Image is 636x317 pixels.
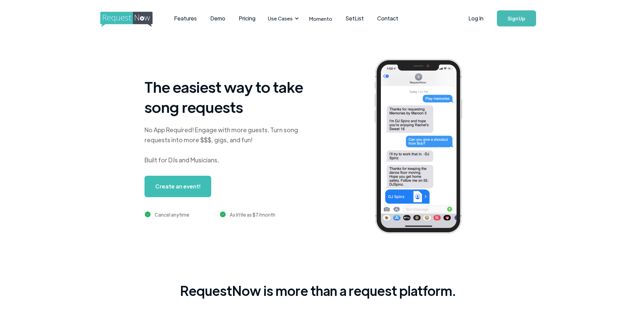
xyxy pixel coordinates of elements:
div: Use Cases [264,8,301,29]
a: home [100,12,151,25]
a: Pricing [232,8,262,29]
a: Create an event! [144,176,211,197]
h1: The easiest way to take song requests [144,77,312,117]
img: green checkmark [220,212,226,217]
a: SetList [339,8,370,29]
a: Momento [302,9,339,28]
a: Log In [462,7,490,30]
a: Features [167,8,204,29]
img: iphone screenshot [367,54,480,241]
img: green checkmark [145,212,151,217]
a: Contact [370,8,405,29]
div: Cancel anytime [155,211,189,219]
div: Use Cases [268,15,293,22]
div: No App Required! Engage with more guests. Turn song requests into more $$$, gigs, and fun! Built ... [144,125,312,165]
a: Demo [204,8,232,29]
img: requestnow logo [100,12,165,27]
div: As little as $7/month [230,211,275,219]
a: Sign Up [497,10,536,26]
